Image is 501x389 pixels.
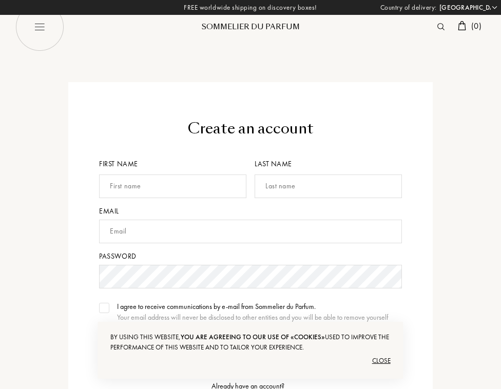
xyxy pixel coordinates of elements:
img: burger_black.png [15,3,64,51]
div: I agree to receive communications by e-mail from Sommelier du Parfum. [117,301,402,312]
div: Password [99,251,402,262]
img: search_icn.svg [437,23,445,30]
div: Create an account [99,118,402,140]
div: Last name [255,159,402,169]
input: Email [99,220,402,243]
input: Last name [255,174,402,198]
img: cart.svg [458,21,466,30]
div: Your email address will never be disclosed to other entities and you will be able to remove yours... [117,312,402,334]
span: Country of delivery: [380,3,437,13]
div: First name [99,159,250,169]
div: Email [99,206,402,217]
span: you are agreeing to our use of «cookies» [181,333,325,341]
div: Close [110,353,390,369]
img: valide.svg [101,305,108,310]
div: Sommelier du Parfum [189,22,312,32]
input: First name [99,174,246,198]
div: By using this website, used to improve the performance of this website and to tailor your experie... [110,332,390,353]
span: ( 0 ) [471,21,481,31]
